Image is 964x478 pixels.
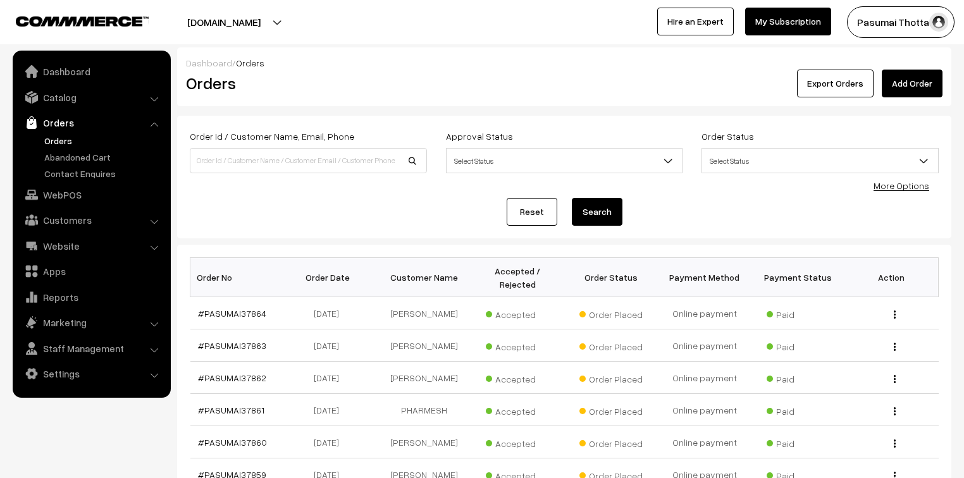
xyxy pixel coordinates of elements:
td: [PERSON_NAME] [377,426,471,458]
td: [PERSON_NAME] [377,329,471,362]
img: user [929,13,948,32]
span: Order Placed [579,434,643,450]
span: Select Status [447,150,683,172]
img: Menu [894,375,896,383]
a: Catalog [16,86,166,109]
td: [DATE] [283,362,377,394]
td: Online payment [658,394,751,426]
img: COMMMERCE [16,16,149,26]
a: Dashboard [16,60,166,83]
button: Pasumai Thotta… [847,6,955,38]
td: [PERSON_NAME] [377,297,471,329]
span: Paid [767,305,830,321]
td: Online payment [658,329,751,362]
span: Paid [767,337,830,353]
a: Settings [16,362,166,385]
span: Order Placed [579,401,643,418]
input: Order Id / Customer Name / Customer Email / Customer Phone [190,148,427,173]
a: Reports [16,286,166,309]
a: Orders [41,134,166,147]
a: Customers [16,209,166,231]
a: COMMMERCE [16,13,127,28]
th: Customer Name [377,258,471,297]
th: Payment Status [751,258,845,297]
a: Add Order [882,70,942,97]
img: Menu [894,310,896,319]
a: #PASUMAI37860 [198,437,267,448]
button: Search [572,198,622,226]
a: Marketing [16,311,166,334]
div: / [186,56,942,70]
a: WebPOS [16,183,166,206]
span: Order Placed [579,337,643,353]
span: Paid [767,401,830,418]
a: Abandoned Cart [41,150,166,164]
img: Menu [894,407,896,415]
span: Order Placed [579,369,643,386]
span: Paid [767,369,830,386]
a: Dashboard [186,58,232,68]
span: Paid [767,434,830,450]
td: Online payment [658,426,751,458]
span: Accepted [486,434,549,450]
th: Order No [190,258,284,297]
td: [DATE] [283,426,377,458]
td: PHARMESH [377,394,471,426]
td: [DATE] [283,394,377,426]
a: Hire an Expert [657,8,734,35]
td: [DATE] [283,297,377,329]
span: Order Placed [579,305,643,321]
span: Accepted [486,337,549,353]
td: [PERSON_NAME] [377,362,471,394]
a: #PASUMAI37864 [198,308,266,319]
button: [DOMAIN_NAME] [143,6,305,38]
a: #PASUMAI37861 [198,405,264,415]
img: Menu [894,439,896,448]
th: Order Status [564,258,658,297]
a: Contact Enquires [41,167,166,180]
span: Accepted [486,401,549,418]
td: Online payment [658,362,751,394]
a: #PASUMAI37862 [198,372,266,383]
label: Order Status [701,130,754,143]
a: Reset [507,198,557,226]
span: Accepted [486,305,549,321]
span: Accepted [486,369,549,386]
a: Website [16,235,166,257]
td: [DATE] [283,329,377,362]
img: Menu [894,343,896,351]
th: Action [845,258,939,297]
th: Payment Method [658,258,751,297]
span: Select Status [702,150,938,172]
a: Apps [16,260,166,283]
a: More Options [874,180,929,191]
label: Order Id / Customer Name, Email, Phone [190,130,354,143]
td: Online payment [658,297,751,329]
h2: Orders [186,73,426,93]
a: My Subscription [745,8,831,35]
a: #PASUMAI37863 [198,340,266,351]
span: Select Status [446,148,683,173]
th: Accepted / Rejected [471,258,564,297]
th: Order Date [283,258,377,297]
a: Orders [16,111,166,134]
label: Approval Status [446,130,513,143]
a: Staff Management [16,337,166,360]
button: Export Orders [797,70,874,97]
span: Select Status [701,148,939,173]
span: Orders [236,58,264,68]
